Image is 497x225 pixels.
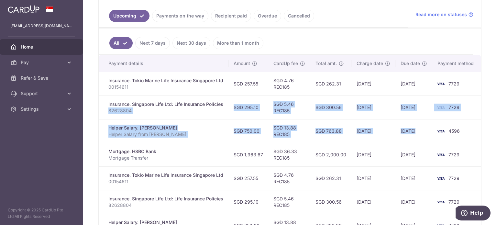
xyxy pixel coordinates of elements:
th: Payment details [103,55,228,72]
a: All [109,37,133,49]
a: More than 1 month [213,37,263,49]
td: [DATE] [351,190,395,214]
span: Refer & Save [21,75,63,81]
a: Read more on statuses [415,11,473,18]
td: SGD 13.88 REC185 [268,119,310,143]
iframe: Opens a widget where you can find more information [456,206,491,222]
td: [DATE] [351,96,395,119]
span: Pay [21,59,63,66]
span: CardUp fee [273,60,298,67]
td: [DATE] [395,166,432,190]
td: SGD 4.76 REC185 [268,72,310,96]
td: SGD 257.55 [228,166,268,190]
td: SGD 295.10 [228,190,268,214]
td: SGD 257.55 [228,72,268,96]
span: 7729 [448,105,459,110]
td: [DATE] [395,119,432,143]
td: [DATE] [351,143,395,166]
p: 00154611 [108,178,223,185]
span: Due date [401,60,420,67]
img: Bank Card [434,198,447,206]
td: SGD 262.31 [310,166,351,190]
div: Insurance. Tokio Marine Life Insurance Singapore Ltd [108,77,223,84]
img: Bank Card [434,151,447,159]
td: [DATE] [395,72,432,96]
span: 7729 [448,81,459,86]
img: Bank Card [434,80,447,88]
span: Home [21,44,63,50]
td: SGD 36.33 REC185 [268,143,310,166]
span: 7729 [448,175,459,181]
div: Insurance. Singapore Life Ltd: Life Insurance Policies [108,196,223,202]
img: Bank Card [434,174,447,182]
img: Bank Card [434,104,447,111]
td: SGD 1,963.67 [228,143,268,166]
td: SGD 750.00 [228,119,268,143]
span: 4596 [448,128,460,134]
span: Read more on statuses [415,11,467,18]
td: SGD 5.46 REC185 [268,96,310,119]
a: Cancelled [284,10,314,22]
a: Overdue [254,10,281,22]
span: Support [21,90,63,97]
p: Helper Salary from [PERSON_NAME] [108,131,223,138]
p: 00154611 [108,84,223,90]
td: SGD 763.88 [310,119,351,143]
p: 82628804 [108,202,223,208]
span: 7729 [448,199,459,205]
a: Recipient paid [211,10,251,22]
td: SGD 262.31 [310,72,351,96]
td: SGD 300.56 [310,96,351,119]
td: [DATE] [395,190,432,214]
p: [EMAIL_ADDRESS][DOMAIN_NAME] [10,23,72,29]
td: SGD 300.56 [310,190,351,214]
p: Mortgage Transfer [108,155,223,161]
td: [DATE] [351,119,395,143]
div: Helper Salary. [PERSON_NAME] [108,125,223,131]
a: Next 30 days [172,37,210,49]
a: Payments on the way [152,10,208,22]
span: 7729 [448,152,459,157]
img: CardUp [8,5,39,13]
td: [DATE] [351,72,395,96]
p: 82628804 [108,107,223,114]
td: SGD 2,000.00 [310,143,351,166]
td: SGD 5.46 REC185 [268,190,310,214]
td: [DATE] [395,143,432,166]
div: Mortgage. HSBC Bank [108,148,223,155]
div: Insurance. Tokio Marine Life Insurance Singapore Ltd [108,172,223,178]
td: SGD 4.76 REC185 [268,166,310,190]
a: Next 7 days [135,37,170,49]
th: Payment method [432,55,481,72]
span: Settings [21,106,63,112]
div: Insurance. Singapore Life Ltd: Life Insurance Policies [108,101,223,107]
img: Bank Card [434,127,447,135]
td: SGD 295.10 [228,96,268,119]
span: Amount [234,60,250,67]
span: Charge date [357,60,383,67]
td: [DATE] [395,96,432,119]
td: [DATE] [351,166,395,190]
a: Upcoming [109,10,149,22]
span: Total amt. [315,60,337,67]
